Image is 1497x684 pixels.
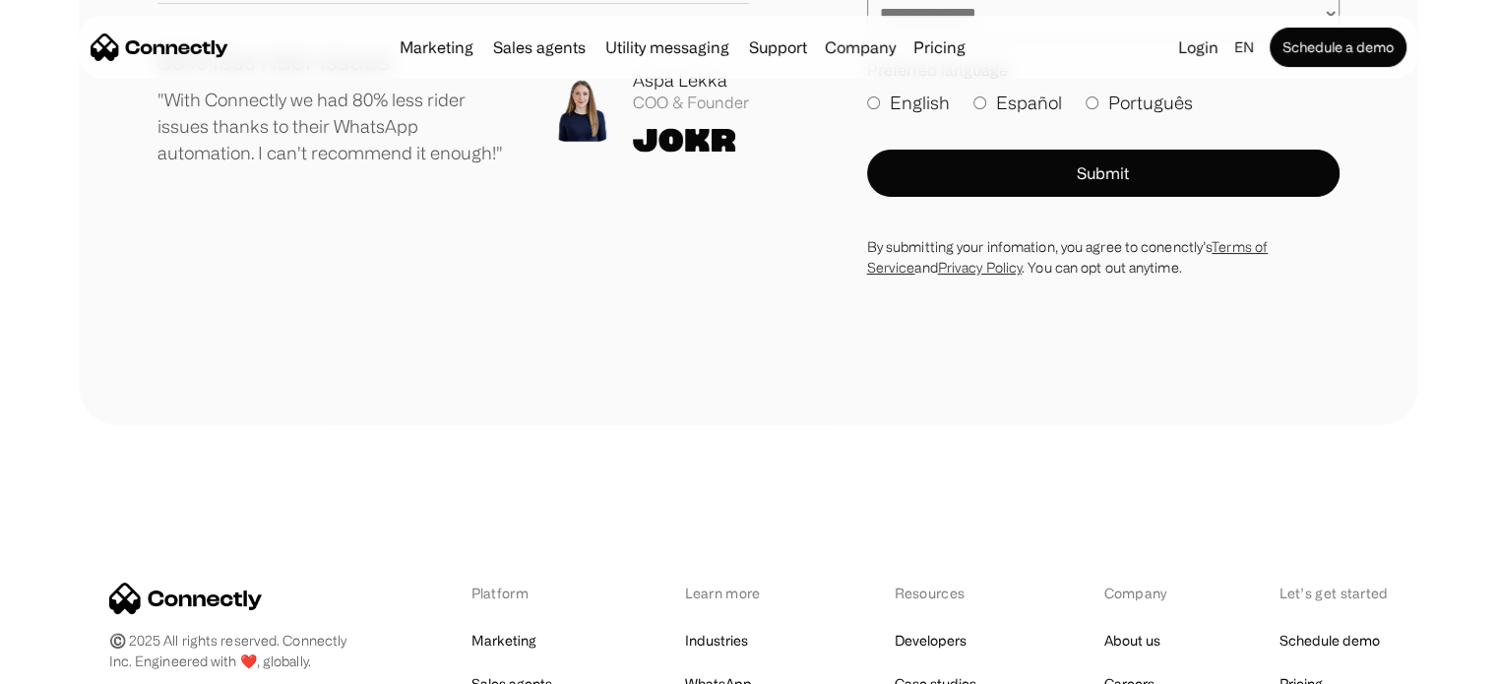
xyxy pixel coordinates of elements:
div: Resources [894,583,997,603]
a: Terms of Service [867,239,1268,275]
a: Pricing [905,39,973,55]
aside: Language selected: English [20,648,118,677]
a: Schedule a demo [1270,28,1406,67]
ul: Language list [39,650,118,677]
a: Marketing [392,39,481,55]
p: "With Connectly we had 80% less rider issues thanks to their WhatsApp automation. I can't recomme... [157,87,512,166]
div: Learn more [684,583,787,603]
a: Privacy Policy [938,260,1022,275]
div: COO & Founder [633,93,749,112]
input: Español [973,96,986,109]
div: Let’s get started [1279,583,1388,603]
input: English [867,96,880,109]
a: Schedule demo [1279,627,1379,654]
input: Português [1086,96,1098,109]
div: Aspa Lekka [633,67,749,93]
a: Marketing [470,627,535,654]
div: Company [825,33,896,61]
button: Submit [867,150,1340,197]
div: Platform [470,583,578,603]
a: Utility messaging [597,39,737,55]
div: en [1226,33,1266,61]
div: By submitting your infomation, you agree to conenctly’s and . You can opt out anytime. [867,236,1340,278]
a: About us [1103,627,1159,654]
div: Company [819,33,902,61]
a: Login [1170,33,1226,61]
a: Support [741,39,815,55]
a: Sales agents [485,39,593,55]
a: Developers [894,627,966,654]
label: English [867,90,950,116]
div: Company [1103,583,1172,603]
label: Español [973,90,1062,116]
div: en [1234,33,1254,61]
label: Português [1086,90,1193,116]
a: Industries [684,627,747,654]
a: home [91,32,228,62]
